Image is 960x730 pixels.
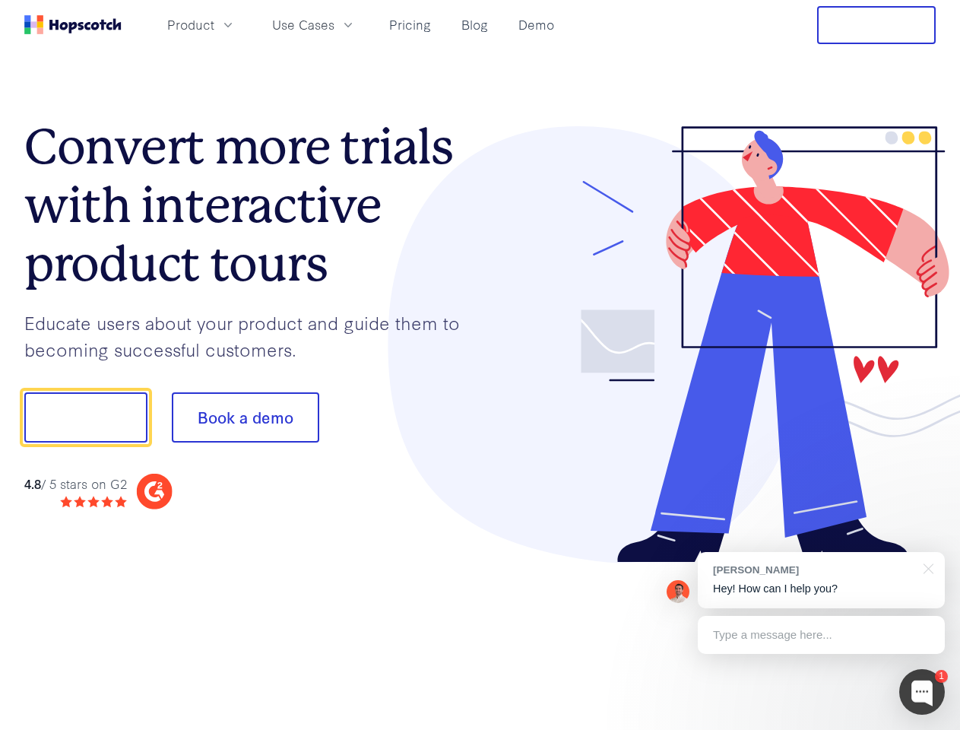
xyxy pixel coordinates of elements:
img: Mark Spera [667,580,689,603]
h1: Convert more trials with interactive product tours [24,118,480,293]
div: 1 [935,670,948,683]
a: Demo [512,12,560,37]
p: Hey! How can I help you? [713,581,930,597]
div: / 5 stars on G2 [24,474,127,494]
strong: 4.8 [24,474,41,492]
button: Free Trial [817,6,936,44]
button: Book a demo [172,392,319,443]
p: Educate users about your product and guide them to becoming successful customers. [24,309,480,362]
button: Use Cases [263,12,365,37]
span: Use Cases [272,15,334,34]
a: Pricing [383,12,437,37]
a: Blog [455,12,494,37]
button: Product [158,12,245,37]
div: Type a message here... [698,616,945,654]
div: [PERSON_NAME] [713,563,914,577]
button: Show me! [24,392,147,443]
span: Product [167,15,214,34]
a: Home [24,15,122,34]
